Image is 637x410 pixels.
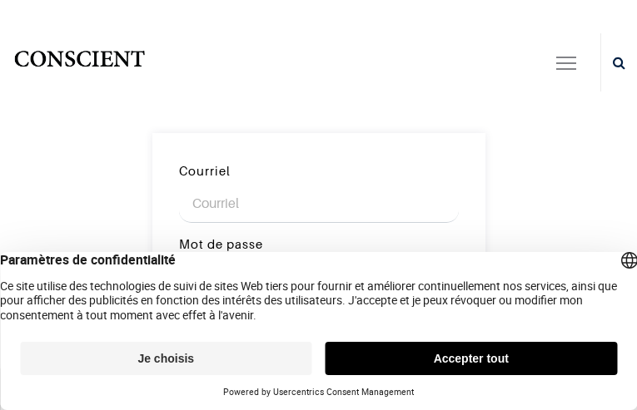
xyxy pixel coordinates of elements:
[179,234,263,255] label: Mot de passe
[179,184,459,224] input: Courriel
[12,46,147,80] img: Conscient
[179,161,231,182] label: Courriel
[12,46,147,80] a: Logo of Conscient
